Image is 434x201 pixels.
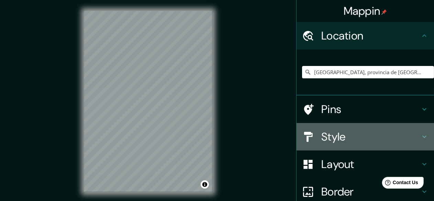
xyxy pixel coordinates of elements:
[297,22,434,49] div: Location
[381,9,387,15] img: pin-icon.png
[302,66,434,78] input: Pick your city or area
[321,29,420,43] h4: Location
[201,180,209,189] button: Toggle attribution
[321,185,420,199] h4: Border
[373,174,426,193] iframe: Help widget launcher
[297,150,434,178] div: Layout
[321,157,420,171] h4: Layout
[321,102,420,116] h4: Pins
[321,130,420,144] h4: Style
[344,4,387,18] h4: Mappin
[84,11,212,192] canvas: Map
[297,123,434,150] div: Style
[297,96,434,123] div: Pins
